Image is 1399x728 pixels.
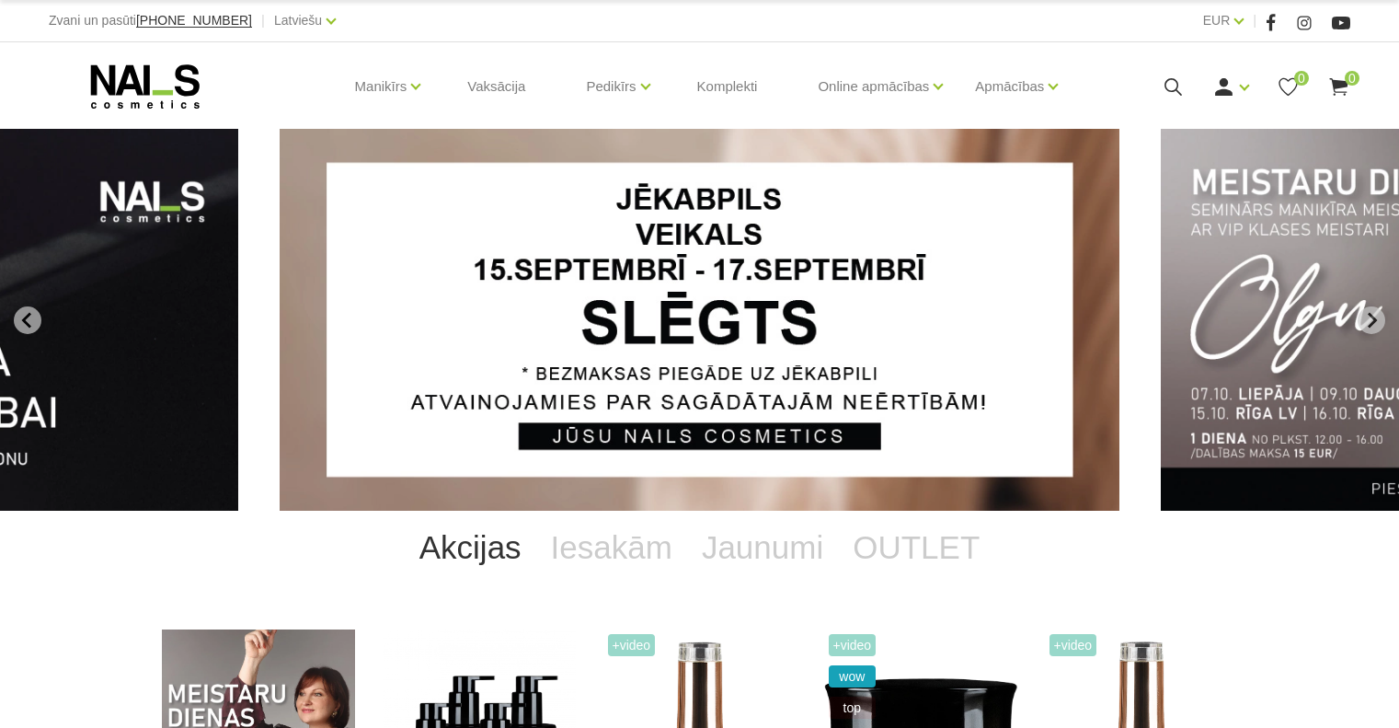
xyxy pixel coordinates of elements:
a: Latviešu [274,9,322,31]
a: Komplekti [682,42,773,131]
a: [PHONE_NUMBER] [136,14,252,28]
button: Next slide [1358,306,1385,334]
span: 0 [1294,71,1309,86]
span: top [829,697,877,719]
a: 0 [1327,75,1350,98]
button: Go to last slide [14,306,41,334]
a: Jaunumi [687,511,838,584]
span: 0 [1345,71,1359,86]
a: Iesakām [536,511,687,584]
span: | [261,9,265,32]
span: +Video [608,634,656,656]
a: Pedikīrs [586,50,636,123]
div: Zvani un pasūti [49,9,252,32]
span: +Video [1049,634,1097,656]
span: | [1253,9,1256,32]
li: 1 of 14 [280,129,1119,511]
a: Akcijas [405,511,536,584]
span: wow [829,665,877,688]
span: +Video [829,634,877,656]
a: Vaksācija [453,42,540,131]
span: [PHONE_NUMBER] [136,13,252,28]
a: OUTLET [838,511,994,584]
a: 0 [1277,75,1300,98]
a: Apmācības [975,50,1044,123]
a: Online apmācības [818,50,929,123]
a: EUR [1203,9,1231,31]
a: Manikīrs [355,50,407,123]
